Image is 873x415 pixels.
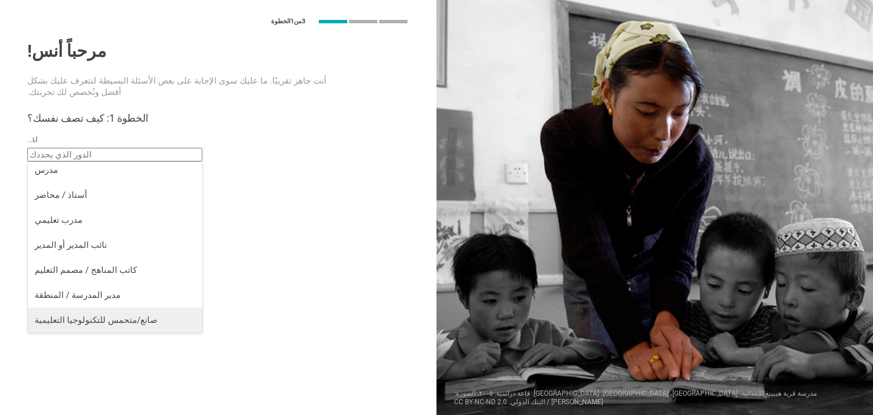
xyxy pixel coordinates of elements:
[27,136,38,144] font: أنا...
[27,41,106,61] font: مرحباً أنس!
[294,18,302,25] font: من
[27,148,202,161] input: الدور الذي يحددك
[454,389,817,406] font: مدرسة قرية هيبينغ الابتدائية، [GEOGRAPHIC_DATA]، [GEOGRAPHIC_DATA]، [GEOGRAPHIC_DATA]. قاعة دراسي...
[290,18,294,25] font: 1
[271,18,290,25] font: الخطوة
[121,10,237,19] font: تسجيل الدخول باستخدام جوجل
[302,18,305,25] font: 3
[27,112,148,124] font: الخطوة 1: كيف تصف نفسك؟
[27,76,326,97] font: أنت جاهز تقريبًا. ما عليك سوى الإجابة على بعض الأسئلة البسيطة لنتعرف عليك بشكل أفضل ونُخصص لك تجر...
